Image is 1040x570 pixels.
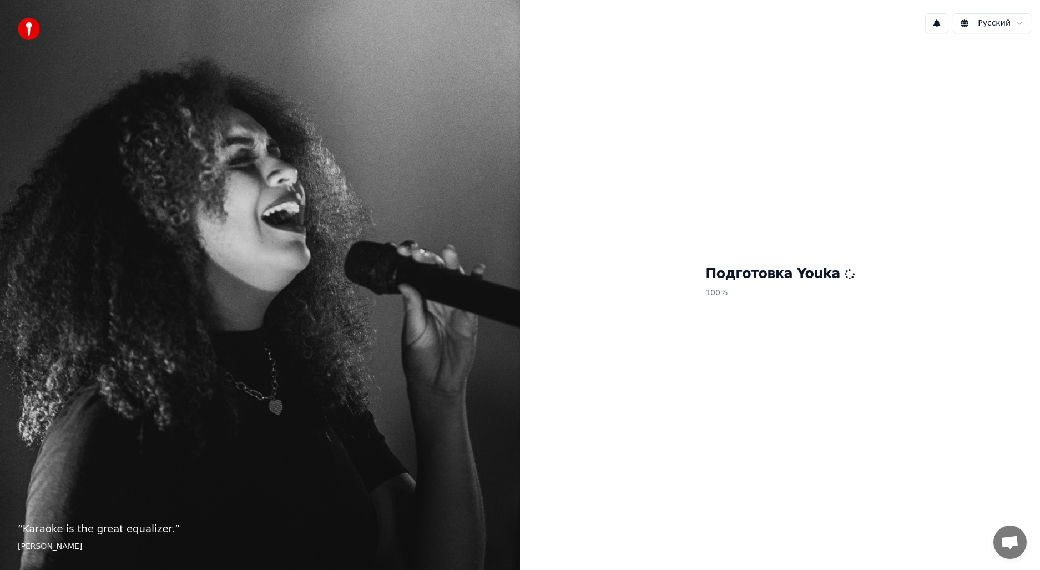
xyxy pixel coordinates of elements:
[18,521,502,537] p: “ Karaoke is the great equalizer. ”
[705,283,855,303] p: 100 %
[18,541,502,552] footer: [PERSON_NAME]
[993,526,1027,559] a: Открытый чат
[705,265,855,283] h1: Подготовка Youka
[18,18,40,40] img: youka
